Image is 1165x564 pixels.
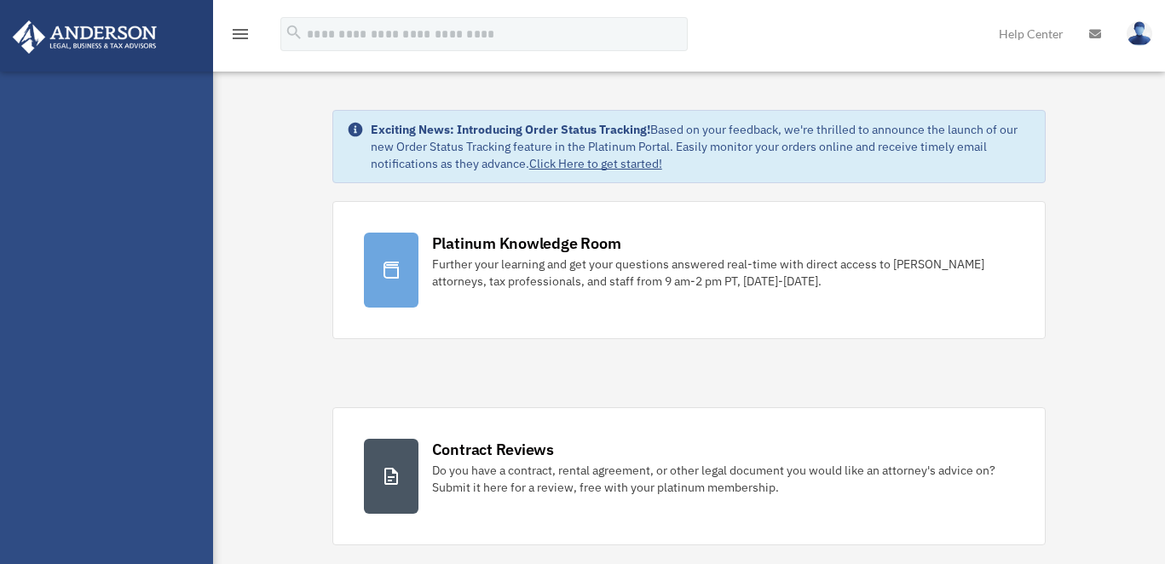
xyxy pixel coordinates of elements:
a: Click Here to get started! [529,156,662,171]
div: Based on your feedback, we're thrilled to announce the launch of our new Order Status Tracking fe... [371,121,1032,172]
div: Platinum Knowledge Room [432,233,621,254]
img: User Pic [1127,21,1152,46]
a: Platinum Knowledge Room Further your learning and get your questions answered real-time with dire... [332,201,1047,339]
div: Further your learning and get your questions answered real-time with direct access to [PERSON_NAM... [432,256,1015,290]
div: Contract Reviews [432,439,554,460]
i: search [285,23,303,42]
div: Do you have a contract, rental agreement, or other legal document you would like an attorney's ad... [432,462,1015,496]
strong: Exciting News: Introducing Order Status Tracking! [371,122,650,137]
i: menu [230,24,251,44]
a: menu [230,30,251,44]
img: Anderson Advisors Platinum Portal [8,20,162,54]
a: Contract Reviews Do you have a contract, rental agreement, or other legal document you would like... [332,407,1047,545]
